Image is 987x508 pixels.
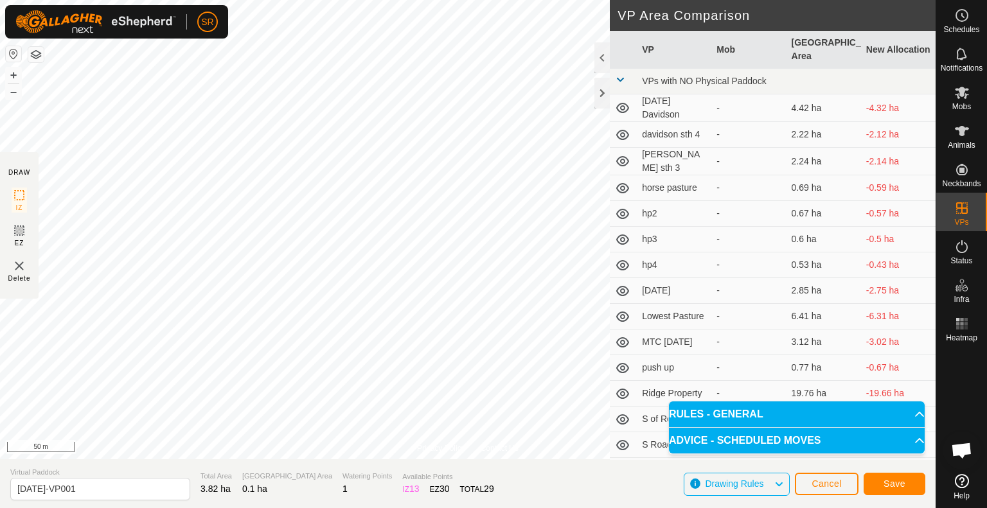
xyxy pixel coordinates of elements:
[716,181,781,195] div: -
[716,335,781,349] div: -
[861,175,936,201] td: -0.59 ha
[795,473,858,495] button: Cancel
[861,458,936,484] td: -5.75 ha
[637,175,711,201] td: horse pasture
[787,122,861,148] td: 2.22 ha
[440,484,450,494] span: 30
[15,238,24,248] span: EZ
[15,10,176,33] img: Gallagher Logo
[402,471,493,482] span: Available Points
[861,31,936,69] th: New Allocation
[430,482,450,496] div: EZ
[460,482,494,496] div: TOTAL
[637,407,711,432] td: S of Road Big
[787,252,861,278] td: 0.53 ha
[6,67,21,83] button: +
[787,227,861,252] td: 0.6 ha
[711,31,786,69] th: Mob
[787,381,861,407] td: 19.76 ha
[861,304,936,329] td: -6.31 ha
[484,484,494,494] span: 29
[417,442,465,454] a: Privacy Policy
[637,278,711,304] td: [DATE]
[861,122,936,148] td: -2.12 ha
[637,432,711,458] td: S Road 1
[637,329,711,355] td: MTC [DATE]
[787,31,861,69] th: [GEOGRAPHIC_DATA] Area
[402,482,419,496] div: IZ
[716,310,781,323] div: -
[716,155,781,168] div: -
[787,94,861,122] td: 4.42 ha
[787,458,861,484] td: 5.85 ha
[669,409,763,419] span: RULES - GENERAL
[861,329,936,355] td: -3.02 ha
[941,64,983,72] span: Notifications
[946,334,977,342] span: Heatmap
[861,278,936,304] td: -2.75 ha
[642,76,767,86] span: VPs with NO Physical Paddock
[481,442,519,454] a: Contact Us
[201,15,213,29] span: SR
[637,252,711,278] td: hp4
[637,94,711,122] td: [DATE] Davidson
[669,401,925,427] p-accordion-header: RULES - GENERAL
[637,201,711,227] td: hp2
[787,201,861,227] td: 0.67 ha
[787,278,861,304] td: 2.85 ha
[884,478,905,489] span: Save
[637,304,711,329] td: Lowest Pasture
[936,469,987,505] a: Help
[669,428,925,453] p-accordion-header: ADVICE - SCHEDULED MOVES
[787,148,861,175] td: 2.24 ha
[812,478,842,489] span: Cancel
[16,203,23,213] span: IZ
[787,175,861,201] td: 0.69 ha
[6,46,21,62] button: Reset Map
[861,201,936,227] td: -0.57 ha
[12,258,27,274] img: VP
[8,168,30,177] div: DRAW
[861,355,936,381] td: -0.67 ha
[637,355,711,381] td: push up
[342,471,392,482] span: Watering Points
[861,381,936,407] td: -19.66 ha
[787,329,861,355] td: 3.12 ha
[716,361,781,374] div: -
[8,274,31,283] span: Delete
[637,122,711,148] td: davidson sth 4
[716,128,781,141] div: -
[950,257,972,265] span: Status
[948,141,975,149] span: Animals
[705,478,763,489] span: Drawing Rules
[861,252,936,278] td: -0.43 ha
[954,492,970,500] span: Help
[242,471,332,482] span: [GEOGRAPHIC_DATA] Area
[942,180,981,188] span: Neckbands
[943,26,979,33] span: Schedules
[952,103,971,110] span: Mobs
[669,435,821,446] span: ADVICE - SCHEDULED MOVES
[716,284,781,297] div: -
[200,471,232,482] span: Total Area
[861,94,936,122] td: -4.32 ha
[943,431,981,469] div: Open chat
[787,355,861,381] td: 0.77 ha
[716,258,781,272] div: -
[637,227,711,252] td: hp3
[954,218,968,226] span: VPs
[637,31,711,69] th: VP
[342,484,348,494] span: 1
[716,387,781,400] div: -
[716,232,781,246] div: -
[28,47,44,62] button: Map Layers
[716,207,781,220] div: -
[637,381,711,407] td: Ridge Property
[409,484,420,494] span: 13
[637,458,711,484] td: S Road 2
[637,148,711,175] td: [PERSON_NAME] sth 3
[954,295,969,303] span: Infra
[618,8,936,23] h2: VP Area Comparison
[6,84,21,100] button: –
[200,484,231,494] span: 3.82 ha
